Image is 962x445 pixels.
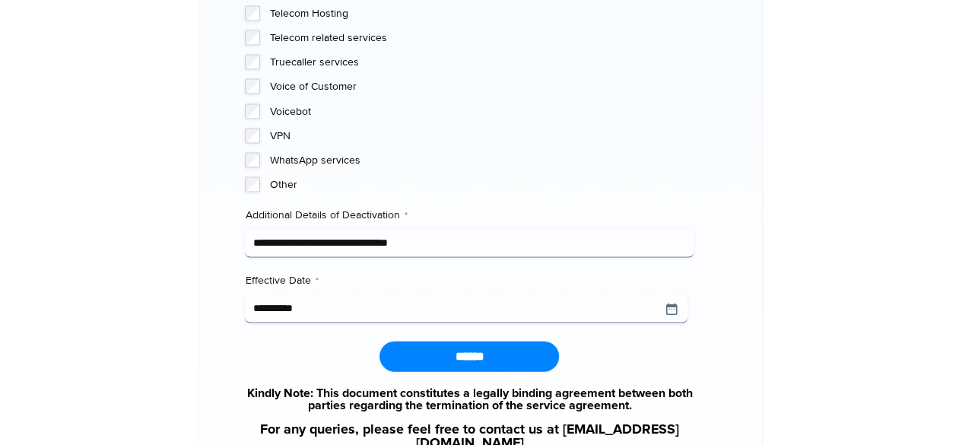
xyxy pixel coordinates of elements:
[245,273,694,288] label: Effective Date
[269,79,694,94] label: Voice of Customer
[245,208,694,223] label: Additional Details of Deactivation
[269,55,694,70] label: Truecaller services
[269,30,694,46] label: Telecom related services
[269,177,694,192] label: Other
[269,153,694,168] label: WhatsApp services
[269,104,694,119] label: Voicebot
[269,6,694,21] label: Telecom Hosting
[269,129,694,144] label: VPN
[245,387,694,412] a: Kindly Note: This document constitutes a legally binding agreement between both parties regarding...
